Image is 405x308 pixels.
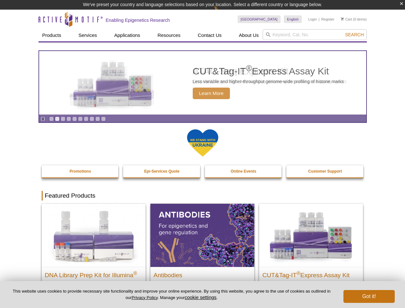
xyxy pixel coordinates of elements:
[284,15,302,23] a: English
[38,29,65,41] a: Products
[319,15,320,23] li: |
[193,79,344,84] p: Less variable and higher-throughput genome-wide profiling of histone marks
[95,116,100,121] a: Go to slide 9
[40,116,45,121] a: Toggle autoplay
[235,29,263,41] a: About Us
[101,116,106,121] a: Go to slide 10
[263,29,367,40] input: Keyword, Cat. No.
[341,15,367,23] li: (0 items)
[308,169,342,174] strong: Customer Support
[45,269,142,278] h2: DNA Library Prep Kit for Illumina
[60,47,165,118] img: CUT&Tag-IT Express Assay Kit
[131,295,157,300] a: Privacy Policy
[246,64,252,73] sup: ®
[259,204,363,301] a: CUT&Tag-IT® Express Assay Kit CUT&Tag-IT®Express Assay Kit Less variable and higher-throughput ge...
[106,17,170,23] h2: Enabling Epigenetics Research
[214,5,231,20] img: Change Here
[55,116,60,121] a: Go to slide 2
[66,116,71,121] a: Go to slide 4
[187,129,219,157] img: We Stand With Ukraine
[42,204,146,307] a: DNA Library Prep Kit for Illumina DNA Library Prep Kit for Illumina® Dual Index NGS Kit for ChIP-...
[39,51,366,115] article: CUT&Tag-IT Express Assay Kit
[193,88,230,99] span: Learn More
[341,17,352,21] a: Cart
[238,15,281,23] a: [GEOGRAPHIC_DATA]
[194,29,225,41] a: Contact Us
[42,165,119,177] a: Promotions
[154,269,251,278] h2: Antibodies
[341,17,344,21] img: Your Cart
[150,204,254,267] img: All Antibodies
[144,169,180,174] strong: Epi-Services Quote
[154,29,184,41] a: Resources
[193,66,344,76] h2: CUT&Tag-IT Express Assay Kit
[10,288,333,301] p: This website uses cookies to provide necessary site functionality and improve your online experie...
[75,29,101,41] a: Services
[133,270,137,276] sup: ®
[42,204,146,267] img: DNA Library Prep Kit for Illumina
[343,32,366,38] button: Search
[78,116,83,121] a: Go to slide 6
[185,295,216,300] button: cookie settings
[84,116,89,121] a: Go to slide 7
[150,204,254,301] a: All Antibodies Antibodies Application-tested antibodies for ChIP, CUT&Tag, and CUT&RUN.
[286,165,364,177] a: Customer Support
[321,17,334,21] a: Register
[308,17,317,21] a: Login
[345,32,364,37] span: Search
[70,169,91,174] strong: Promotions
[231,169,256,174] strong: Online Events
[123,165,201,177] a: Epi-Services Quote
[110,29,144,41] a: Applications
[72,116,77,121] a: Go to slide 5
[61,116,65,121] a: Go to slide 3
[42,191,364,201] h2: Featured Products
[89,116,94,121] a: Go to slide 8
[205,165,283,177] a: Online Events
[39,51,366,115] a: CUT&Tag-IT Express Assay Kit CUT&Tag-IT®Express Assay Kit Less variable and higher-throughput gen...
[262,269,360,278] h2: CUT&Tag-IT Express Assay Kit
[259,204,363,267] img: CUT&Tag-IT® Express Assay Kit
[297,270,300,276] sup: ®
[49,116,54,121] a: Go to slide 1
[343,290,395,303] button: Got it!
